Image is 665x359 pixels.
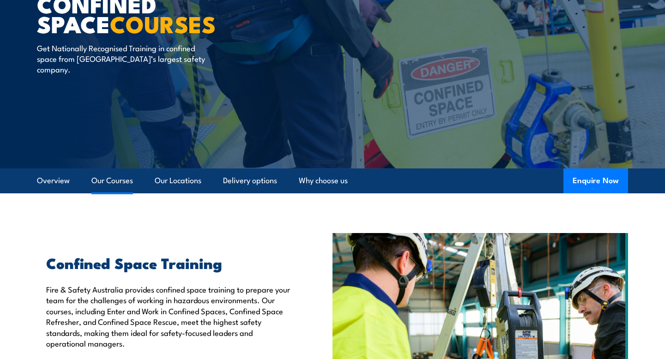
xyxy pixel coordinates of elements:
strong: COURSES [110,6,216,41]
a: Our Locations [155,168,201,193]
p: Get Nationally Recognised Training in confined space from [GEOGRAPHIC_DATA]’s largest safety comp... [37,42,206,75]
a: Delivery options [223,168,277,193]
a: Overview [37,168,70,193]
a: Our Courses [91,168,133,193]
a: Why choose us [299,168,348,193]
h2: Confined Space Training [46,256,290,269]
p: Fire & Safety Australia provides confined space training to prepare your team for the challenges ... [46,284,290,348]
button: Enquire Now [563,168,628,193]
